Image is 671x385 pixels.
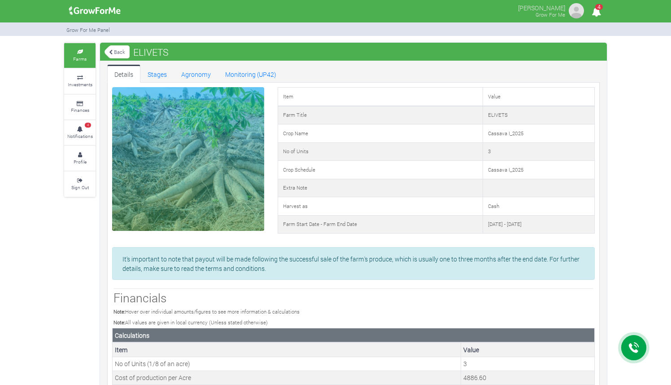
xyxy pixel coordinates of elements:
i: Notifications [588,2,605,22]
span: ELIVETS [131,43,171,61]
a: Monitoring (UP42) [218,65,283,83]
td: 3 [483,142,595,161]
a: Stages [140,65,174,83]
p: [PERSON_NAME] [518,2,565,13]
a: Back [105,44,130,59]
td: No of Units (1/8 of an acre) [113,357,461,371]
small: Grow For Me [536,11,565,18]
img: growforme image [66,2,124,20]
td: Crop Name [278,124,483,143]
small: Farms [73,56,87,62]
td: Item [278,88,483,106]
small: All values are given in local currency (Unless stated otherwise) [113,319,268,326]
a: 4 Notifications [64,120,96,145]
th: Calculations [113,328,595,343]
td: [DATE] - [DATE] [483,215,595,234]
h3: Financials [113,291,593,305]
small: Finances [71,107,89,113]
td: Value [483,88,595,106]
small: Grow For Me Panel [66,27,110,33]
a: Sign Out [64,172,96,196]
a: Farms [64,43,96,68]
td: This is the number of Units, its (1/8 of an acre) [461,357,595,371]
td: Cassava I_2025 [483,124,595,143]
img: growforme image [567,2,585,20]
small: Profile [74,159,87,165]
td: Crop Schedule [278,161,483,179]
a: 4 [588,9,605,17]
a: Profile [64,146,96,171]
td: Farm Title [278,106,483,124]
small: Sign Out [71,184,89,190]
b: Value [463,345,479,354]
span: 4 [595,4,603,10]
a: Agronomy [174,65,218,83]
span: 4 [85,123,91,128]
td: Cost of production per Acre [113,371,461,385]
b: Note: [113,319,125,326]
td: No of Units [278,142,483,161]
b: Item [115,345,128,354]
small: Hover over individual amounts/figures to see more information & calculations [113,308,300,315]
td: Farm Start Date - Farm End Date [278,215,483,234]
a: Investments [64,69,96,93]
td: ELIVETS [483,106,595,124]
td: Cassava I_2025 [483,161,595,179]
td: This is the cost of an Acre [461,371,595,385]
td: Harvest as [278,197,483,216]
td: Extra Note [278,179,483,197]
a: Finances [64,95,96,119]
small: Investments [68,81,92,88]
small: Notifications [67,133,93,139]
p: It's important to note that payout will be made following the successful sale of the farm's produ... [122,254,584,273]
b: Note: [113,308,125,315]
a: Details [107,65,140,83]
td: Cash [483,197,595,216]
